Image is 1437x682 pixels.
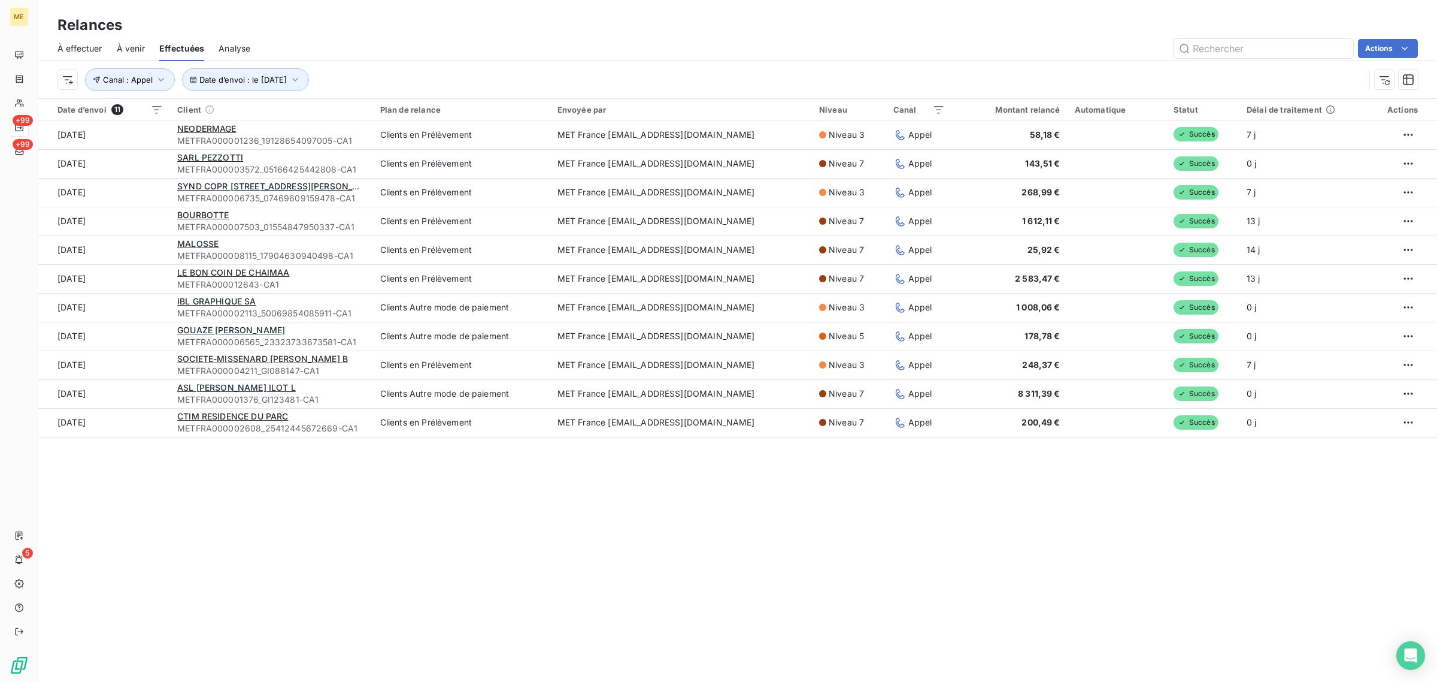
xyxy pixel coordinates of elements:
span: Appel [908,388,932,400]
span: Succès [1174,243,1218,257]
span: Niveau 3 [829,129,865,141]
span: METFRA000001236_19128654097005-CA1 [177,135,366,147]
span: À effectuer [57,43,102,55]
span: Analyse [219,43,250,55]
span: ASL [PERSON_NAME] ILOT L [177,382,296,393]
span: NEODERMAGE [177,123,237,134]
td: MET France [EMAIL_ADDRESS][DOMAIN_NAME] [550,264,812,293]
span: Appel [908,244,932,256]
div: Envoyée par [557,105,805,114]
td: [DATE] [38,264,170,293]
span: Niveau 7 [829,388,864,400]
span: Succès [1174,329,1218,343]
span: 25,92 € [1027,245,1060,255]
span: SOCIETE-MISSENARD [PERSON_NAME] B [177,354,348,364]
td: MET France [EMAIL_ADDRESS][DOMAIN_NAME] [550,408,812,437]
td: Clients Autre mode de paiement [373,293,550,322]
span: METFRA000002113_50069854085911-CA1 [177,307,366,319]
span: Succès [1174,387,1218,401]
span: 248,37 € [1022,360,1060,370]
td: [DATE] [38,236,170,264]
span: Client [177,105,201,114]
h3: Relances [57,14,122,36]
span: 1 008,06 € [1016,302,1060,312]
span: 8 311,39 € [1018,388,1060,399]
td: 0 j [1239,149,1366,178]
td: MET France [EMAIL_ADDRESS][DOMAIN_NAME] [550,351,812,379]
span: METFRA000006735_07469609159478-CA1 [177,192,366,204]
td: MET France [EMAIL_ADDRESS][DOMAIN_NAME] [550,207,812,236]
span: Date d’envoi : le [DATE] [199,75,287,85]
div: ME [10,7,29,26]
span: Appel [908,417,932,428]
span: Succès [1174,358,1218,372]
span: MALOSSE [177,239,219,249]
span: 200,49 € [1021,417,1060,427]
div: Plan de relance [380,105,543,114]
span: +99 [13,139,33,150]
span: Appel [908,129,932,141]
td: MET France [EMAIL_ADDRESS][DOMAIN_NAME] [550,293,812,322]
td: [DATE] [38,322,170,351]
span: SARL PEZZOTTI [177,152,243,162]
span: 11 [111,104,123,115]
span: Niveau 3 [829,359,865,371]
button: Date d’envoi : le [DATE] [182,68,309,91]
span: BOURBOTTE [177,210,229,220]
td: [DATE] [38,408,170,437]
span: 2 583,47 € [1015,273,1060,283]
td: 7 j [1239,351,1366,379]
td: Clients en Prélèvement [373,207,550,236]
span: Appel [908,186,932,198]
span: Appel [908,215,932,227]
span: METFRA000003572_05166425442808-CA1 [177,164,366,176]
span: Appel [908,158,932,170]
span: METFRA000012643-CA1 [177,279,366,291]
td: [DATE] [38,379,170,408]
span: METFRA000001376_GI123481-CA1 [177,394,366,406]
td: Clients en Prélèvement [373,149,550,178]
span: Niveau 7 [829,244,864,256]
span: Canal : Appel [103,75,153,85]
td: 7 j [1239,178,1366,207]
span: Appel [908,359,932,371]
span: METFRA000007503_01554847950337-CA1 [177,221,366,233]
td: [DATE] [38,178,170,207]
span: Succès [1174,300,1218,315]
td: [DATE] [38,207,170,236]
span: 268,99 € [1021,187,1060,197]
span: Succès [1174,156,1218,171]
td: Clients Autre mode de paiement [373,379,550,408]
td: MET France [EMAIL_ADDRESS][DOMAIN_NAME] [550,236,812,264]
td: 0 j [1239,293,1366,322]
td: MET France [EMAIL_ADDRESS][DOMAIN_NAME] [550,379,812,408]
td: 0 j [1239,408,1366,437]
div: Date d’envoi [57,104,163,115]
span: Niveau 7 [829,158,864,170]
span: 1 612,11 € [1022,216,1060,226]
td: 13 j [1239,264,1366,293]
td: Clients en Prélèvement [373,120,550,149]
td: 13 j [1239,207,1366,236]
span: Appel [908,330,932,342]
td: MET France [EMAIL_ADDRESS][DOMAIN_NAME] [550,120,812,149]
span: Niveau 3 [829,301,865,313]
span: METFRA000002608_25412445672669-CA1 [177,423,366,434]
td: MET France [EMAIL_ADDRESS][DOMAIN_NAME] [550,178,812,207]
span: IBL GRAPHIQUE SA [177,296,256,306]
td: 0 j [1239,379,1366,408]
span: Appel [908,273,932,285]
td: [DATE] [38,120,170,149]
div: Canal [893,105,945,114]
td: Clients en Prélèvement [373,408,550,437]
span: Succès [1174,214,1218,228]
span: Niveau 5 [829,330,864,342]
input: Rechercher [1174,39,1353,58]
div: Statut [1174,105,1232,114]
button: Actions [1358,39,1418,58]
span: Niveau 7 [829,215,864,227]
div: Actions [1374,105,1418,114]
td: Clients en Prélèvement [373,178,550,207]
span: Effectuées [159,43,205,55]
span: SYND COPR [STREET_ADDRESS][PERSON_NAME] [177,181,381,191]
